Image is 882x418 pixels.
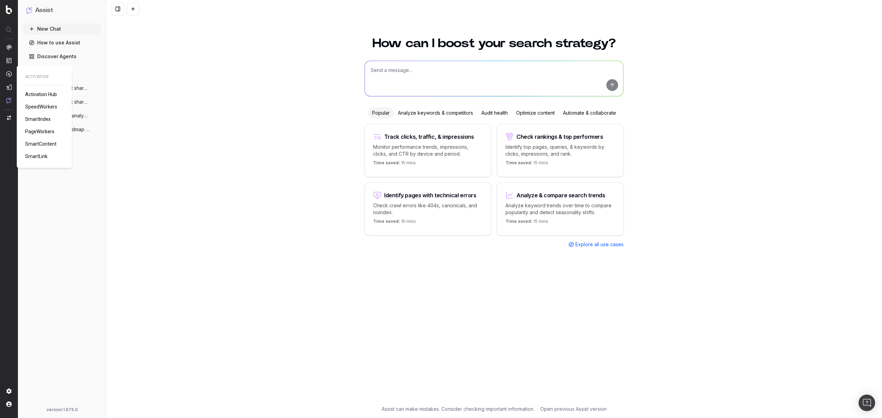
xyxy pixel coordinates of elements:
span: PageWorkers [25,129,54,134]
a: How to use Assist [23,37,101,48]
div: Popular [368,107,394,118]
div: Automate & collaborate [559,107,620,118]
div: Open Intercom Messenger [859,395,875,411]
img: Switch project [7,115,11,120]
a: SmartContent [25,140,59,147]
img: Studio [6,84,12,90]
div: Identify pages with technical errors [384,192,476,198]
button: Assist [26,6,98,15]
h1: How can I boost your search strategy? [365,37,624,50]
span: Time saved: [505,219,532,224]
img: Analytics [6,44,12,50]
div: Analyze keywords & competitors [394,107,477,118]
div: version: 1.675.0 [26,407,98,412]
span: Time saved: [373,219,400,224]
div: Audit health [477,107,512,118]
a: Activation Hub [25,91,60,98]
img: Activation [6,71,12,77]
div: Track clicks, traffic, & impressions [384,134,474,139]
p: Check crawl errors like 404s, canonicals, and noindex. [373,202,483,216]
a: SpeedWorkers [25,103,60,110]
h1: Assist [35,6,53,15]
span: Activation Hub [25,92,57,97]
div: Check rankings & top performers [516,134,603,139]
a: Discover Agents [23,51,101,62]
img: My account [6,401,12,407]
a: Explore all use cases [568,241,624,248]
p: 15 mins [373,219,416,227]
img: Assist [6,97,12,103]
div: Analyze & compare search trends [516,192,605,198]
div: Optimize content [512,107,559,118]
span: SmartContent [25,141,57,147]
span: SmartIndex [25,116,51,122]
span: Time saved: [373,160,400,165]
p: Analyze keyword trends over time to compare popularity and detect seasonality shifts. [505,202,615,216]
a: SmartIndex [25,116,53,123]
a: SmartLink [25,153,50,160]
span: Explore all use cases [575,241,624,248]
p: Identify top pages, queries, & keywords by clicks, impressions, and rank. [505,144,615,157]
p: 15 mins [505,219,548,227]
span: SmartLink [25,154,48,159]
a: PageWorkers [25,128,57,135]
img: Botify logo [6,5,12,14]
img: Intelligence [6,58,12,63]
p: Monitor performance trends, impressions, clicks, and CTR by device and period. [373,144,483,157]
a: Open previous Assist version [540,406,607,412]
p: Assist can make mistakes. Consider checking important information. [382,406,534,412]
span: SpeedWorkers [25,104,57,109]
button: New Chat [23,23,101,34]
p: 15 mins [505,160,548,168]
span: ACTIVATION [25,74,64,80]
span: Time saved: [505,160,532,165]
p: 15 mins [373,160,416,168]
img: Setting [6,388,12,394]
img: Assist [26,7,32,13]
